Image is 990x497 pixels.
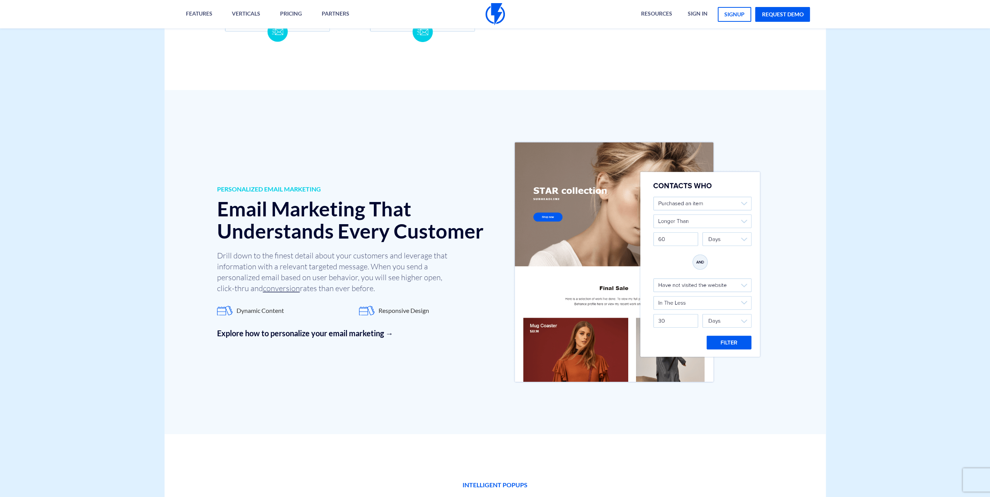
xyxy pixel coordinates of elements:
[237,306,284,315] span: Dynamic Content
[755,7,810,22] a: request demo
[718,7,751,22] a: signup
[217,185,489,194] span: PERSONALIZED EMAIL MARKETING
[308,481,682,490] span: Intelligent POPUPS
[217,250,450,294] p: Drill down to the finest detail about your customers and leverage that information with a relevan...
[263,283,300,293] u: conversion
[378,306,429,315] span: Responsive Design
[217,198,489,242] h2: Email Marketing That Understands Every Customer
[217,328,489,339] a: Explore how to personalize your email marketing →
